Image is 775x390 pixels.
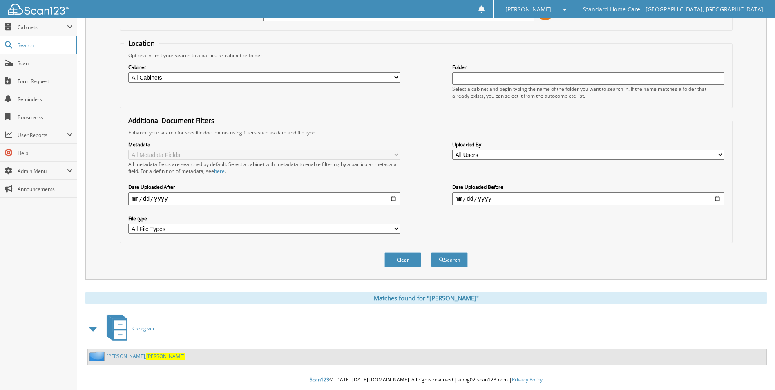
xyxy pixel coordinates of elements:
span: Standard Home Care - [GEOGRAPHIC_DATA], [GEOGRAPHIC_DATA] [583,7,763,12]
span: [PERSON_NAME] [146,353,185,360]
span: User Reports [18,132,67,139]
div: Optionally limit your search to a particular cabinet or folder [124,52,728,59]
legend: Additional Document Filters [124,116,219,125]
span: Scan [18,60,73,67]
button: Clear [384,252,421,267]
label: Folder [452,64,724,71]
div: © [DATE]-[DATE] [DOMAIN_NAME]. All rights reserved | appg02-scan123-com | [77,370,775,390]
input: end [452,192,724,205]
a: here [214,168,225,175]
span: Announcements [18,186,73,193]
div: Matches found for "[PERSON_NAME]" [85,292,767,304]
div: All metadata fields are searched by default. Select a cabinet with metadata to enable filtering b... [128,161,400,175]
span: [PERSON_NAME] [505,7,551,12]
span: Search [18,42,71,49]
img: folder2.png [89,351,107,361]
label: File type [128,215,400,222]
span: Cabinets [18,24,67,31]
span: Reminders [18,96,73,103]
legend: Location [124,39,159,48]
label: Date Uploaded After [128,184,400,191]
label: Date Uploaded Before [452,184,724,191]
span: Scan123 [310,376,329,383]
input: start [128,192,400,205]
div: Select a cabinet and begin typing the name of the folder you want to search in. If the name match... [452,85,724,99]
label: Cabinet [128,64,400,71]
span: Admin Menu [18,168,67,175]
span: Form Request [18,78,73,85]
a: [PERSON_NAME],[PERSON_NAME] [107,353,185,360]
img: scan123-logo-white.svg [8,4,69,15]
a: Caregiver [102,312,155,345]
label: Uploaded By [452,141,724,148]
div: Enhance your search for specific documents using filters such as date and file type. [124,129,728,136]
a: Privacy Policy [512,376,543,383]
span: Bookmarks [18,114,73,121]
button: Search [431,252,468,267]
iframe: Chat Widget [734,351,775,390]
label: Metadata [128,141,400,148]
span: Caregiver [132,325,155,332]
span: Help [18,150,73,157]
